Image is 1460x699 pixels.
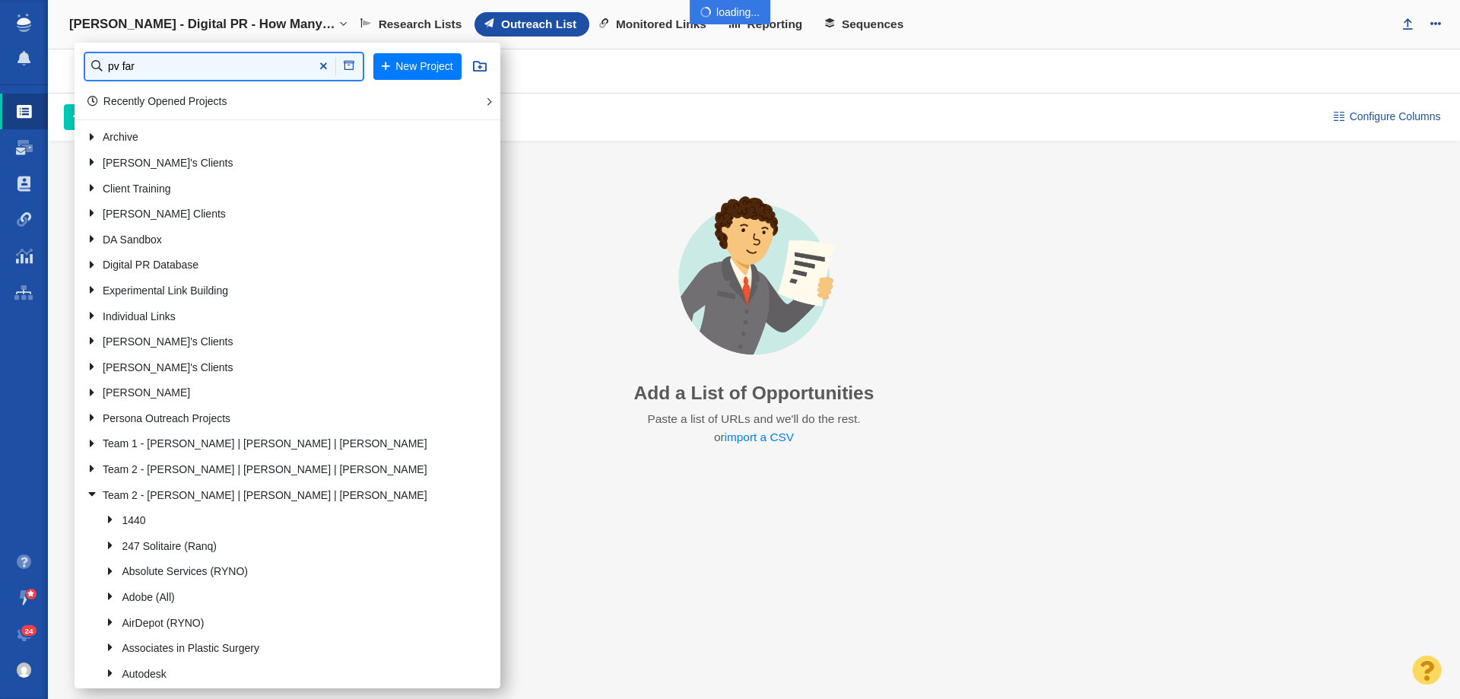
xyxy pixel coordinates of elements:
[102,510,469,533] a: 1440
[82,305,469,329] a: Individual Links
[82,484,469,507] a: Team 2 - [PERSON_NAME] | [PERSON_NAME] | [PERSON_NAME]
[82,458,469,481] a: Team 2 - [PERSON_NAME] | [PERSON_NAME] | [PERSON_NAME]
[82,279,469,303] a: Experimental Link Building
[82,177,469,201] a: Client Training
[85,53,363,80] input: Find a Project
[82,126,469,150] a: Archive
[102,561,469,584] a: Absolute Services (RYNO)
[102,662,469,686] a: Autodesk
[102,637,469,661] a: Associates in Plastic Surgery
[82,407,469,431] a: Persona Outreach Projects
[82,331,469,354] a: [PERSON_NAME]'s Clients
[373,53,462,80] button: New Project
[102,586,469,609] a: Adobe (All)
[87,95,227,107] a: Recently Opened Projects
[82,228,469,252] a: DA Sandbox
[82,356,469,380] a: [PERSON_NAME]'s Clients
[82,254,469,278] a: Digital PR Database
[82,433,469,456] a: Team 1 - [PERSON_NAME] | [PERSON_NAME] | [PERSON_NAME]
[82,382,469,405] a: [PERSON_NAME]
[102,535,469,558] a: 247 Solitaire (Ranq)
[82,203,469,227] a: [PERSON_NAME] Clients
[82,151,469,175] a: [PERSON_NAME]'s Clients
[102,612,469,635] a: AirDepot (RYNO)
